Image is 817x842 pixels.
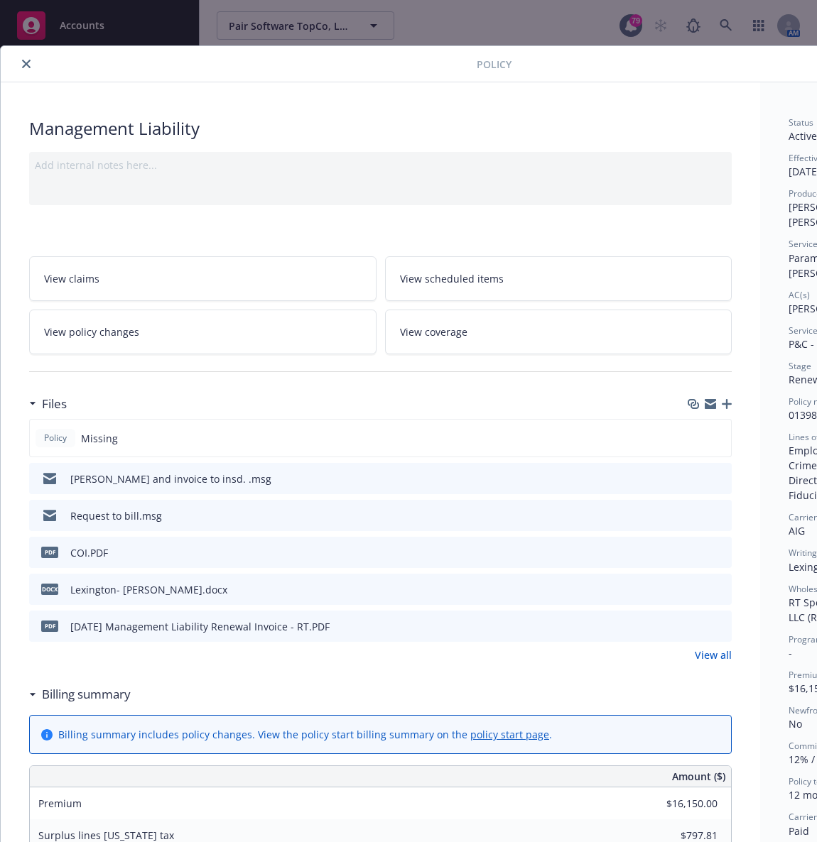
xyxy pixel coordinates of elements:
[672,769,725,784] span: Amount ($)
[789,524,805,537] span: AIG
[58,727,552,742] div: Billing summary includes policy changes. View the policy start billing summary on the .
[70,471,271,486] div: [PERSON_NAME] and invoice to insd. .msg
[789,824,809,838] span: Paid
[18,55,35,72] button: close
[789,646,792,660] span: -
[29,395,67,413] div: Files
[789,289,810,301] span: AC(s)
[691,545,702,560] button: download file
[70,545,108,560] div: COI.PDF
[70,508,162,523] div: Request to bill.msg
[400,271,504,286] span: View scheduled items
[35,158,726,173] div: Add internal notes here...
[70,582,227,597] div: Lexington- [PERSON_NAME].docx
[400,324,467,339] span: View coverage
[477,57,512,72] span: Policy
[38,829,174,842] span: Surplus lines [US_STATE] tax
[789,511,817,523] span: Carrier
[38,797,82,810] span: Premium
[41,547,58,557] span: PDF
[789,717,802,731] span: No
[29,116,732,141] div: Management Liability
[41,584,58,594] span: docx
[695,647,732,662] a: View all
[42,685,131,704] h3: Billing summary
[29,256,377,301] a: View claims
[713,471,726,486] button: preview file
[789,360,811,372] span: Stage
[385,310,732,354] a: View coverage
[70,619,330,634] div: [DATE] Management Liability Renewal Invoice - RT.PDF
[634,793,726,814] input: 0.00
[691,471,702,486] button: download file
[691,582,702,597] button: download file
[713,582,726,597] button: preview file
[713,545,726,560] button: preview file
[691,619,702,634] button: download file
[29,310,377,354] a: View policy changes
[41,432,70,444] span: Policy
[385,256,732,301] a: View scheduled items
[42,395,67,413] h3: Files
[789,116,813,129] span: Status
[470,728,549,741] a: policy start page
[44,324,139,339] span: View policy changes
[713,508,726,523] button: preview file
[691,508,702,523] button: download file
[713,619,726,634] button: preview file
[81,431,118,446] span: Missing
[44,271,99,286] span: View claims
[789,129,817,143] span: Active
[41,620,58,631] span: PDF
[29,685,131,704] div: Billing summary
